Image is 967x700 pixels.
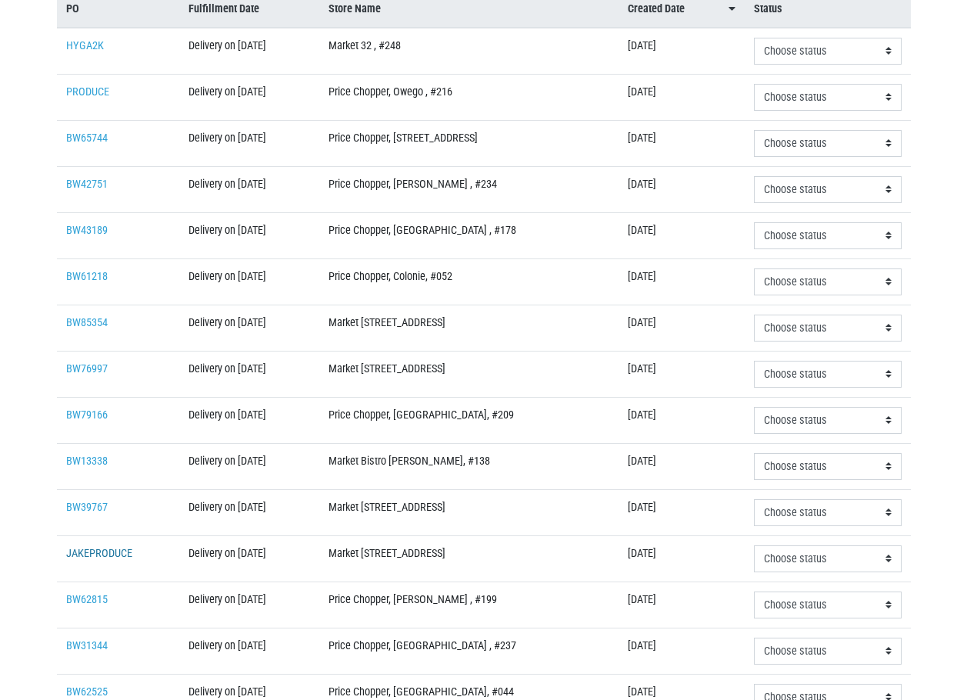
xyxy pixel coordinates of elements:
[66,501,108,514] a: BW39767
[319,120,619,166] td: Price Chopper, [STREET_ADDRESS]
[66,178,108,191] a: BW42751
[66,547,132,560] a: JAKEPRODUCE
[628,1,685,18] span: Created Date
[619,305,745,351] td: [DATE]
[619,628,745,674] td: [DATE]
[319,212,619,258] td: Price Chopper, [GEOGRAPHIC_DATA] , #178
[319,628,619,674] td: Price Chopper, [GEOGRAPHIC_DATA] , #237
[619,28,745,75] td: [DATE]
[179,305,319,351] td: Delivery on [DATE]
[179,397,319,443] td: Delivery on [DATE]
[619,535,745,582] td: [DATE]
[66,362,108,375] a: BW76997
[319,258,619,305] td: Price Chopper, Colonie, #052
[179,582,319,628] td: Delivery on [DATE]
[619,443,745,489] td: [DATE]
[179,351,319,397] td: Delivery on [DATE]
[179,443,319,489] td: Delivery on [DATE]
[179,74,319,120] td: Delivery on [DATE]
[66,316,108,329] a: BW85354
[188,1,310,18] a: Fulfillment Date
[754,1,901,18] a: Status
[179,212,319,258] td: Delivery on [DATE]
[179,489,319,535] td: Delivery on [DATE]
[66,639,108,652] a: BW31344
[319,489,619,535] td: Market [STREET_ADDRESS]
[619,166,745,212] td: [DATE]
[179,28,319,75] td: Delivery on [DATE]
[319,351,619,397] td: Market [STREET_ADDRESS]
[319,28,619,75] td: Market 32 , #248
[66,408,108,422] a: BW79166
[66,1,171,18] a: PO
[628,1,735,18] a: Created Date
[179,120,319,166] td: Delivery on [DATE]
[754,1,782,18] span: Status
[66,85,109,98] a: PRODUCE
[319,74,619,120] td: Price Chopper, Owego , #216
[328,1,609,18] a: Store Name
[179,535,319,582] td: Delivery on [DATE]
[619,258,745,305] td: [DATE]
[619,351,745,397] td: [DATE]
[319,305,619,351] td: Market [STREET_ADDRESS]
[66,132,108,145] a: BW65744
[66,685,108,698] a: BW62525
[319,166,619,212] td: Price Chopper, [PERSON_NAME] , #234
[328,1,381,18] span: Store Name
[619,397,745,443] td: [DATE]
[319,443,619,489] td: Market Bistro [PERSON_NAME], #138
[66,270,108,283] a: BW61218
[619,120,745,166] td: [DATE]
[619,489,745,535] td: [DATE]
[319,397,619,443] td: Price Chopper, [GEOGRAPHIC_DATA], #209
[179,628,319,674] td: Delivery on [DATE]
[66,455,108,468] a: BW13338
[188,1,259,18] span: Fulfillment Date
[319,535,619,582] td: Market [STREET_ADDRESS]
[619,582,745,628] td: [DATE]
[66,1,79,18] span: PO
[66,39,104,52] a: HYGA2K
[66,224,108,237] a: BW43189
[66,593,108,606] a: BW62815
[619,212,745,258] td: [DATE]
[179,166,319,212] td: Delivery on [DATE]
[179,258,319,305] td: Delivery on [DATE]
[319,582,619,628] td: Price Chopper, [PERSON_NAME] , #199
[619,74,745,120] td: [DATE]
